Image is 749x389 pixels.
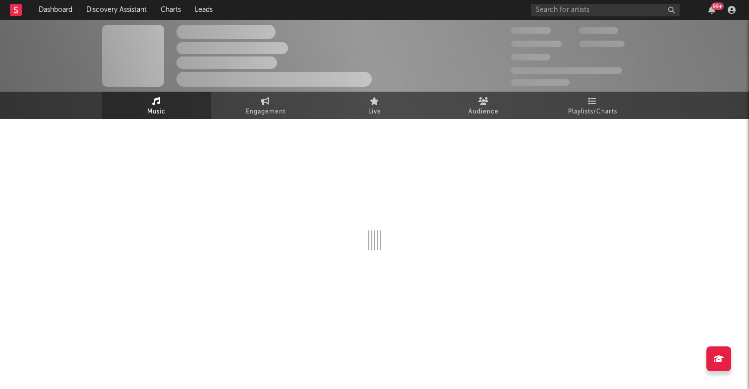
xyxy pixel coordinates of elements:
[468,106,499,118] span: Audience
[511,54,550,60] span: 100,000
[568,106,617,118] span: Playlists/Charts
[579,27,618,34] span: 100,000
[147,106,166,118] span: Music
[538,92,647,119] a: Playlists/Charts
[320,92,429,119] a: Live
[531,4,680,16] input: Search for artists
[511,67,622,74] span: 50,000,000 Monthly Listeners
[511,41,562,47] span: 50,000,000
[211,92,320,119] a: Engagement
[511,27,551,34] span: 300,000
[711,2,724,10] div: 99 +
[511,79,570,86] span: Jump Score: 85.0
[708,6,715,14] button: 99+
[429,92,538,119] a: Audience
[579,41,625,47] span: 1,000,000
[246,106,286,118] span: Engagement
[368,106,381,118] span: Live
[102,92,211,119] a: Music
